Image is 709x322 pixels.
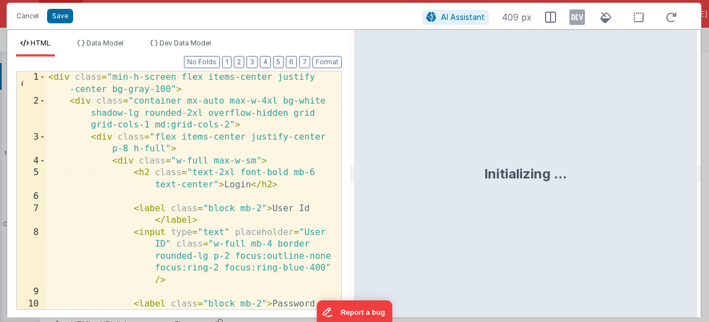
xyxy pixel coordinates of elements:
[312,56,342,68] button: Format
[286,56,297,68] button: 6
[17,155,46,167] div: 4
[222,56,232,68] button: 1
[17,298,46,322] div: 10
[17,71,46,95] div: 1
[17,227,46,287] div: 8
[17,191,46,203] div: 6
[273,56,284,68] button: 5
[11,8,44,24] button: Cancel
[502,11,532,24] span: 409 px
[260,56,271,68] button: 4
[30,39,50,47] span: HTML
[17,95,46,131] div: 2
[17,167,46,191] div: 5
[17,203,46,227] div: 7
[423,10,489,24] button: AI Assistant
[246,56,258,68] button: 3
[299,56,310,68] button: 7
[160,39,211,47] span: Dev Data Model
[47,9,73,23] button: Save
[17,131,46,155] div: 3
[184,56,220,68] button: No Folds
[234,56,244,68] button: 2
[17,286,46,298] div: 9
[86,39,124,47] span: Data Model
[484,165,567,183] div: Initializing ...
[441,12,485,22] span: AI Assistant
